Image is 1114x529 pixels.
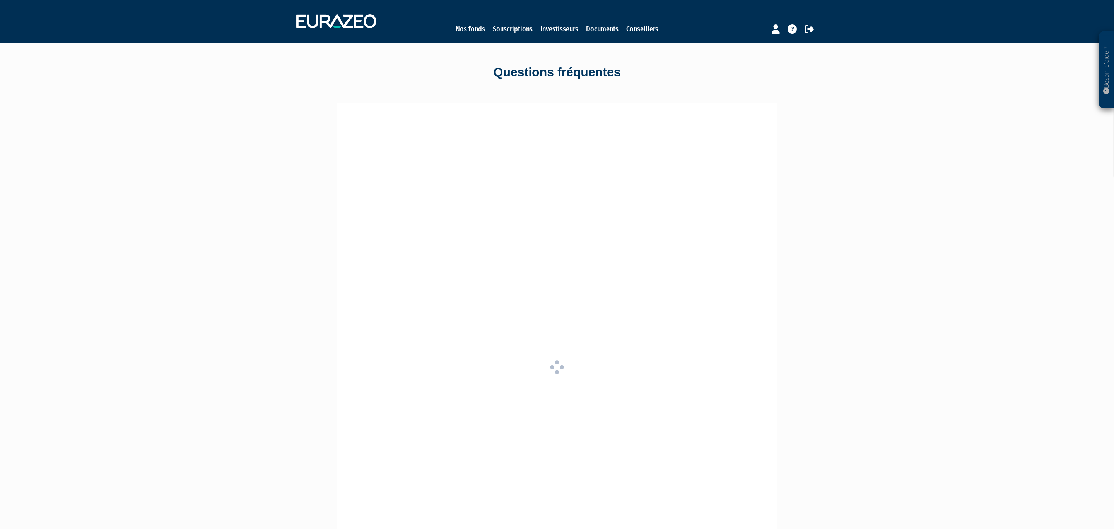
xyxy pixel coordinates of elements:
[586,24,619,34] a: Documents
[337,64,777,81] div: Questions fréquentes
[456,24,485,34] a: Nos fonds
[296,14,376,28] img: 1732889491-logotype_eurazeo_blanc_rvb.png
[1102,35,1111,105] p: Besoin d'aide ?
[626,24,658,34] a: Conseillers
[493,24,533,34] a: Souscriptions
[540,24,578,34] a: Investisseurs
